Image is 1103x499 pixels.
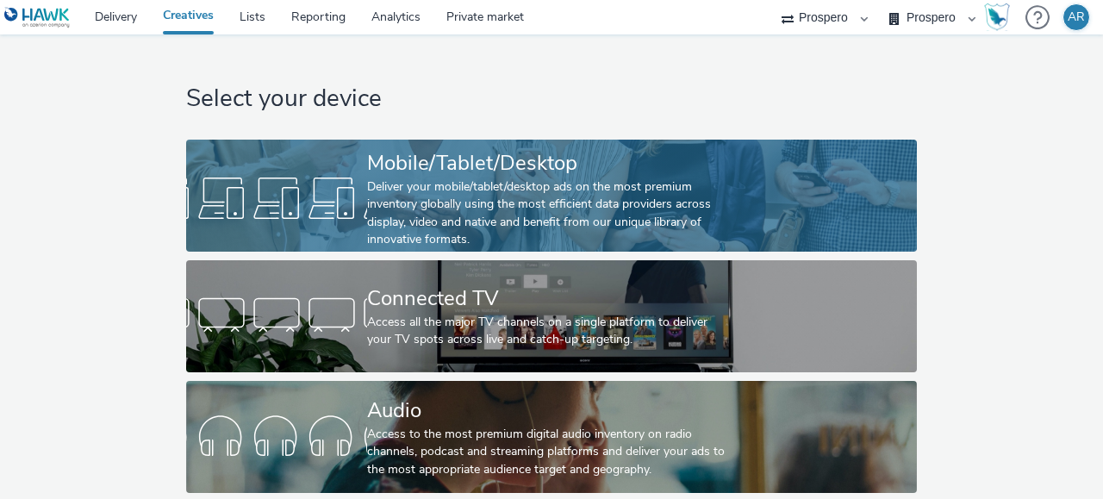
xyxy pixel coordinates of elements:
[984,3,1010,31] img: Hawk Academy
[4,7,71,28] img: undefined Logo
[186,140,918,252] a: Mobile/Tablet/DesktopDeliver your mobile/tablet/desktop ads on the most premium inventory globall...
[186,260,918,372] a: Connected TVAccess all the major TV channels on a single platform to deliver your TV spots across...
[1068,4,1085,30] div: AR
[984,3,1017,31] a: Hawk Academy
[186,83,918,115] h1: Select your device
[367,426,729,478] div: Access to the most premium digital audio inventory on radio channels, podcast and streaming platf...
[367,314,729,349] div: Access all the major TV channels on a single platform to deliver your TV spots across live and ca...
[367,178,729,249] div: Deliver your mobile/tablet/desktop ads on the most premium inventory globally using the most effi...
[367,284,729,314] div: Connected TV
[367,148,729,178] div: Mobile/Tablet/Desktop
[367,396,729,426] div: Audio
[186,381,918,493] a: AudioAccess to the most premium digital audio inventory on radio channels, podcast and streaming ...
